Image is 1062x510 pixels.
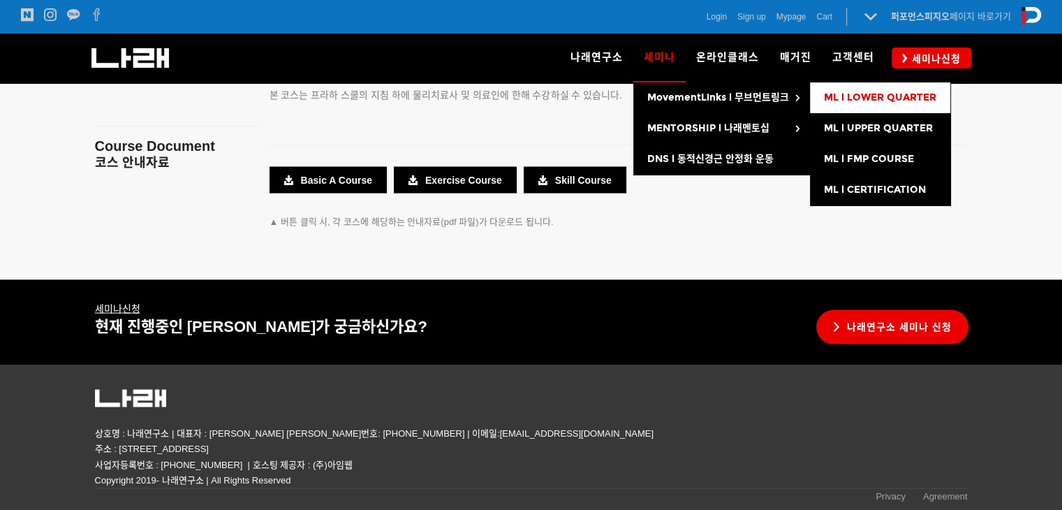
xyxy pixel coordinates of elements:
[923,490,968,501] span: Agreement
[270,89,623,100] span: 본 코스는 프라하 스쿨의 지침 하에 물리치료사 및 의료인에 한해 수강하실 수 있습니다.
[923,488,968,507] a: Agreement
[780,51,811,64] span: 매거진
[633,144,810,175] a: DNS l 동적신경근 안정화 운동
[876,490,906,501] span: Privacy
[876,488,906,507] a: Privacy
[810,82,950,113] a: ML l LOWER QUARTER
[769,34,822,82] a: 매거진
[824,92,936,103] span: ML l LOWER QUARTER
[95,155,170,169] span: 코스 안내자료
[776,10,806,24] a: Mypage
[891,11,1011,22] a: 퍼포먼스피지오페이지 바로가기
[270,166,387,193] a: Basic A Course
[95,303,122,314] a: 세미나
[570,51,623,64] span: 나래연구소
[892,48,971,68] a: 세미나신청
[737,10,766,24] a: Sign up
[810,175,950,205] a: ML l CERTIFICATION
[95,317,427,335] span: 현재 진행중인 [PERSON_NAME]가 궁금하신가요?
[524,166,626,193] a: Skill Course
[633,113,810,144] a: MENTORSHIP l 나래멘토십
[824,184,926,196] span: ML l CERTIFICATION
[270,216,554,226] span: ▲ 버튼 클릭 시, 각 코스에 해당하는 안내자료(pdf 파일)가 다운로드 됩니다.
[686,34,769,82] a: 온라인클래스
[816,309,969,344] a: 나래연구소 세미나 신청
[95,389,166,407] img: 5c63318082161.png
[824,153,914,165] span: ML l FMP COURSE
[647,122,769,134] span: MENTORSHIP l 나래멘토십
[810,144,950,175] a: ML l FMP COURSE
[824,122,933,134] span: ML l UPPER QUARTER
[696,51,759,64] span: 온라인클래스
[647,153,774,165] span: DNS l 동적신경근 안정화 운동
[95,457,968,472] p: 사업자등록번호 : [PHONE_NUMBER] | 호스팅 제공자 : (주)아임웹
[633,34,686,82] a: 세미나
[810,113,950,144] a: ML l UPPER QUARTER
[707,10,727,24] a: Login
[560,34,633,82] a: 나래연구소
[95,425,968,456] p: 상호명 : 나래연구소 | 대표자 : [PERSON_NAME] [PERSON_NAME]번호: [PHONE_NUMBER] | 이메일:[EMAIL_ADDRESS][DOMAIN_NA...
[816,10,832,24] a: Cart
[633,82,810,113] a: MovementLinks l 무브먼트링크
[644,46,675,68] span: 세미나
[95,303,140,314] u: 신청
[908,52,961,66] span: 세미나신청
[647,92,789,103] span: MovementLinks l 무브먼트링크
[394,166,517,193] a: Exercise Course
[822,34,885,82] a: 고객센터
[832,51,874,64] span: 고객센터
[95,138,215,153] span: Course Document
[891,11,950,22] strong: 퍼포먼스피지오
[95,472,968,488] p: Copyright 2019- 나래연구소 | All Rights Reserved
